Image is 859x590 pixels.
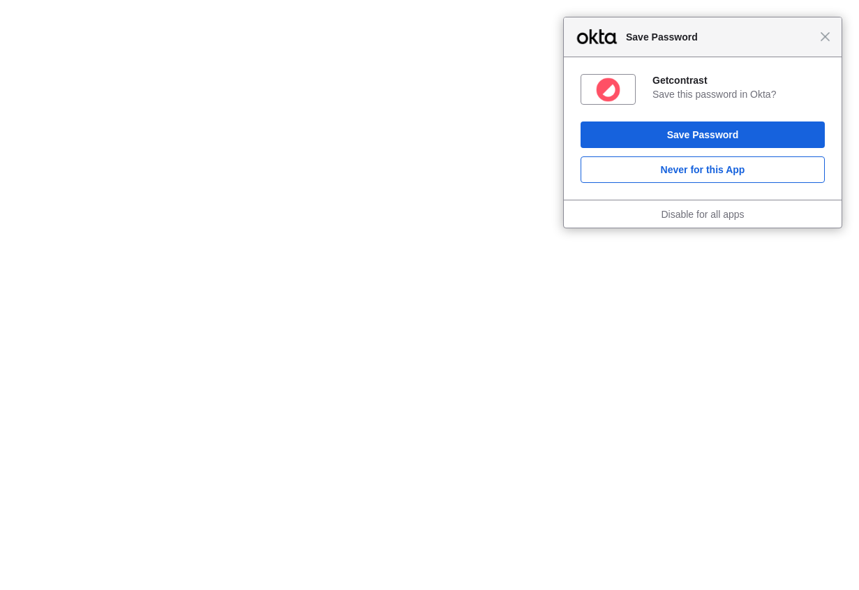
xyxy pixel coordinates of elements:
button: Never for this App [581,156,825,183]
span: Save Password [619,29,820,45]
div: Getcontrast [652,74,825,87]
img: 7seSakAAAAGSURBVAMACT7slZcxN1UAAAAASUVORK5CYII= [596,78,620,102]
button: Save Password [581,121,825,148]
div: Save this password in Okta? [652,88,825,101]
a: Disable for all apps [661,209,744,220]
span: Close [820,31,830,42]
